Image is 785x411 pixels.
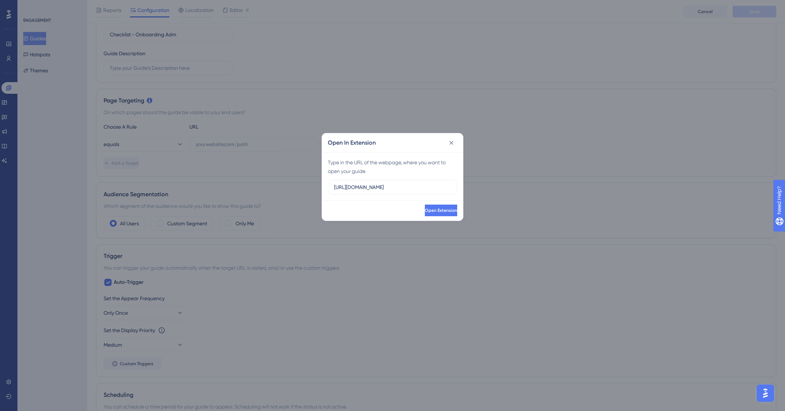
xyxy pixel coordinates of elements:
[328,158,457,176] div: Type in the URL of the webpage, where you want to open your guide.
[17,2,45,11] span: Need Help?
[425,207,457,213] span: Open Extension
[334,183,451,191] input: URL
[754,382,776,404] iframe: UserGuiding AI Assistant Launcher
[328,138,376,147] h2: Open In Extension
